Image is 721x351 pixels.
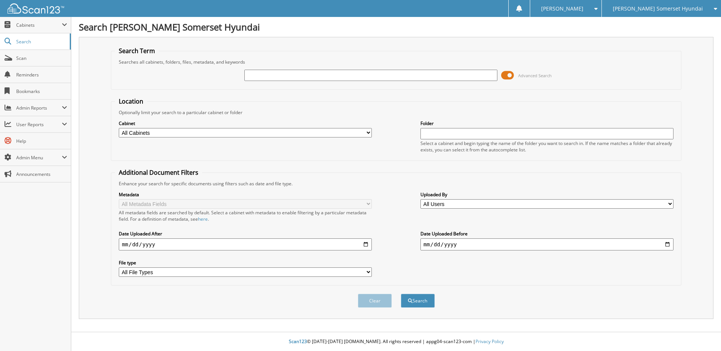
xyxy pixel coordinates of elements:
span: User Reports [16,121,62,128]
label: Date Uploaded Before [420,230,673,237]
a: here [198,216,208,222]
label: Metadata [119,191,372,198]
span: Scan123 [289,338,307,345]
span: Reminders [16,72,67,78]
div: © [DATE]-[DATE] [DOMAIN_NAME]. All rights reserved | appg04-scan123-com | [71,333,721,351]
span: Admin Reports [16,105,62,111]
div: Optionally limit your search to a particular cabinet or folder [115,109,677,116]
legend: Additional Document Filters [115,168,202,177]
div: All metadata fields are searched by default. Select a cabinet with metadata to enable filtering b... [119,209,372,222]
div: Enhance your search for specific documents using filters such as date and file type. [115,180,677,187]
h1: Search [PERSON_NAME] Somerset Hyundai [79,21,713,33]
a: Privacy Policy [476,338,504,345]
span: [PERSON_NAME] [541,6,583,11]
button: Clear [358,294,392,308]
label: File type [119,259,372,266]
img: scan123-logo-white.svg [8,3,64,14]
span: Scan [16,55,67,61]
span: [PERSON_NAME] Somerset Hyundai [613,6,703,11]
span: Help [16,138,67,144]
label: Cabinet [119,120,372,127]
button: Search [401,294,435,308]
div: Searches all cabinets, folders, files, metadata, and keywords [115,59,677,65]
input: start [119,238,372,250]
div: Select a cabinet and begin typing the name of the folder you want to search in. If the name match... [420,140,673,153]
span: Bookmarks [16,88,67,95]
span: Admin Menu [16,154,62,161]
label: Uploaded By [420,191,673,198]
legend: Location [115,97,147,105]
legend: Search Term [115,47,159,55]
span: Cabinets [16,22,62,28]
span: Advanced Search [518,73,552,78]
span: Announcements [16,171,67,177]
label: Date Uploaded After [119,230,372,237]
span: Search [16,38,66,45]
label: Folder [420,120,673,127]
input: end [420,238,673,250]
